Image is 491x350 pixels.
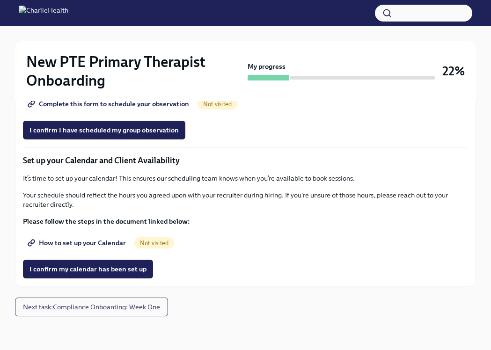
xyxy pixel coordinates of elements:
p: It’s time to set up your calendar! This ensures our scheduling team knows when you’re available t... [23,174,468,183]
button: I confirm I have scheduled my group observation [23,121,185,139]
p: Set up your Calendar and Client Availability [23,155,468,166]
span: I confirm my calendar has been set up [29,264,147,274]
span: Not visited [198,101,237,108]
a: How to set up your Calendar [23,233,132,252]
h3: 22% [442,63,465,80]
span: Complete this form to schedule your observation [29,99,189,109]
span: Next task : Compliance Onboarding: Week One [23,302,160,312]
button: Next task:Compliance Onboarding: Week One [15,298,168,316]
button: I confirm my calendar has been set up [23,260,153,278]
strong: My progress [248,62,286,71]
span: Not visited [134,240,174,247]
img: CharlieHealth [19,6,68,21]
strong: Please follow the steps in the document linked below: [23,217,190,226]
p: Your schedule should reflect the hours you agreed upon with your recruiter during hiring. If you'... [23,190,468,209]
a: Complete this form to schedule your observation [23,95,196,113]
span: I confirm I have scheduled my group observation [29,125,179,135]
span: How to set up your Calendar [29,238,126,248]
h2: New PTE Primary Therapist Onboarding [26,52,244,90]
